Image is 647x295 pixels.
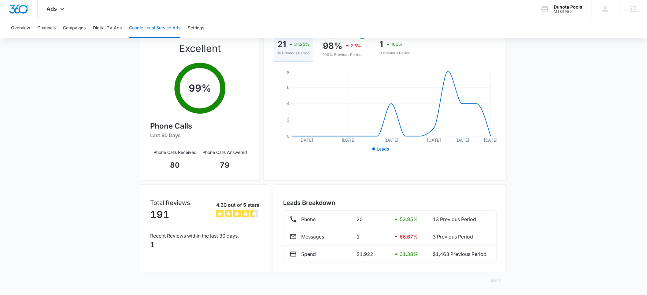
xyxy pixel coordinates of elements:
p: 21 [277,39,286,49]
p: $1,463 Previous Period [433,250,490,258]
p: 1 [150,239,259,250]
p: 3 Previous Period [433,233,490,240]
p: Messages [301,233,324,240]
p: 0 Previous Period [379,50,410,56]
p: 80 [150,160,200,171]
p: Spend [301,250,316,258]
p: Recent Reviews within the last 30 days. [150,232,259,239]
h6: Last 90 Days [150,132,250,139]
p: 4.30 out of 5 stars [216,201,259,209]
p: 66.67 % [400,233,418,240]
button: Digital TV Ads [93,18,122,38]
h4: Phone Calls [150,121,250,132]
tspan: [DATE] [427,137,441,143]
button: Campaigns [63,18,86,38]
tspan: [DATE] [484,137,498,143]
div: account name [554,5,582,9]
span: Ads [47,5,57,12]
span: Leads [377,146,389,151]
p: 1 [379,39,383,49]
div: account id [554,9,582,14]
p: 100% [391,42,403,46]
p: 2.5% [350,44,361,48]
tspan: 0 [287,133,290,139]
p: Excellent [179,41,221,56]
p: 53.85 % [400,216,418,223]
h3: Leads Breakdown [283,198,497,207]
button: Settings [188,18,204,38]
tspan: [DATE] [299,137,313,143]
div: Leads [277,34,309,38]
tspan: 8 [287,70,290,75]
p: 31.38 % [400,250,418,258]
p: 16 Previous Period [277,50,309,56]
div: Reviews [379,34,410,38]
tspan: 2 [287,117,290,122]
p: 99 % [189,81,211,96]
p: $1,922 [357,250,387,258]
p: 31.25% [294,42,309,46]
p: Total Reviews [150,198,190,207]
button: Overview [11,18,30,38]
tspan: [DATE] [384,137,398,143]
p: Phone [301,216,316,223]
button: Spend [484,273,507,288]
p: 98% [323,41,342,51]
p: 13 Previous Period [433,216,490,223]
p: 20 [357,216,387,223]
tspan: 4 [287,101,290,106]
p: 79 [200,160,250,171]
p: Phone Calls Received [150,149,200,155]
button: Google Local Service Ads [129,18,180,38]
p: 1 [357,233,387,240]
tspan: [DATE] [455,137,469,143]
tspan: 6 [287,85,290,90]
button: Channels [37,18,56,38]
tspan: [DATE] [342,137,356,143]
p: Phone Calls Answered [200,149,250,155]
p: 191 [150,207,190,222]
p: 100% Previous Period [323,52,366,57]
